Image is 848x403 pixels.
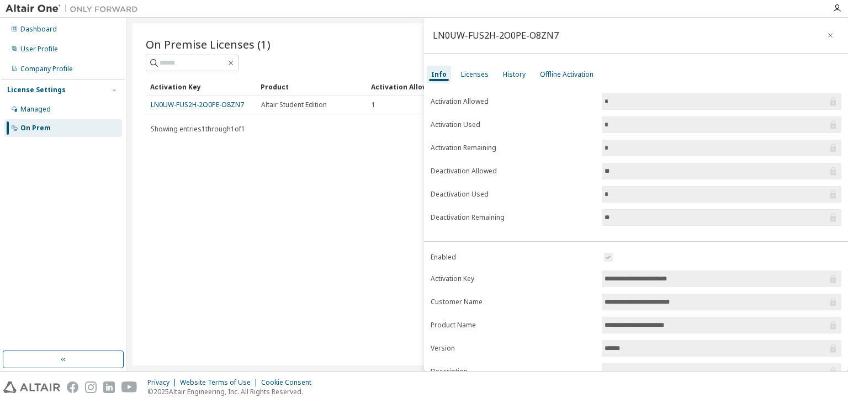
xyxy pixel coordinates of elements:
img: youtube.svg [121,381,137,393]
label: Activation Used [431,120,595,129]
div: Privacy [147,378,180,387]
label: Deactivation Used [431,190,595,199]
label: Version [431,344,595,353]
img: altair_logo.svg [3,381,60,393]
div: Cookie Consent [261,378,318,387]
div: Dashboard [20,25,57,34]
label: Description [431,367,595,376]
a: LN0UW-FUS2H-2O0PE-O8ZN7 [151,100,244,109]
div: License Settings [7,86,66,94]
span: Showing entries 1 through 1 of 1 [151,124,245,134]
div: LN0UW-FUS2H-2O0PE-O8ZN7 [433,31,559,40]
div: On Prem [20,124,51,132]
div: User Profile [20,45,58,54]
span: Altair Student Edition [261,100,327,109]
label: Activation Key [431,274,595,283]
img: linkedin.svg [103,381,115,393]
div: Activation Allowed [371,78,473,96]
div: Offline Activation [540,70,593,79]
div: Company Profile [20,65,73,73]
label: Activation Remaining [431,144,595,152]
img: instagram.svg [85,381,97,393]
div: Product [261,78,362,96]
img: facebook.svg [67,381,78,393]
img: Altair One [6,3,144,14]
label: Product Name [431,321,595,330]
span: On Premise Licenses (1) [146,36,271,52]
div: Info [431,70,447,79]
span: 1 [372,100,375,109]
p: © 2025 Altair Engineering, Inc. All Rights Reserved. [147,387,318,396]
div: Licenses [461,70,489,79]
div: History [503,70,526,79]
label: Deactivation Remaining [431,213,595,222]
div: Website Terms of Use [180,378,261,387]
div: Activation Key [150,78,252,96]
div: Managed [20,105,51,114]
label: Deactivation Allowed [431,167,595,176]
label: Customer Name [431,298,595,306]
label: Enabled [431,253,595,262]
label: Activation Allowed [431,97,595,106]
